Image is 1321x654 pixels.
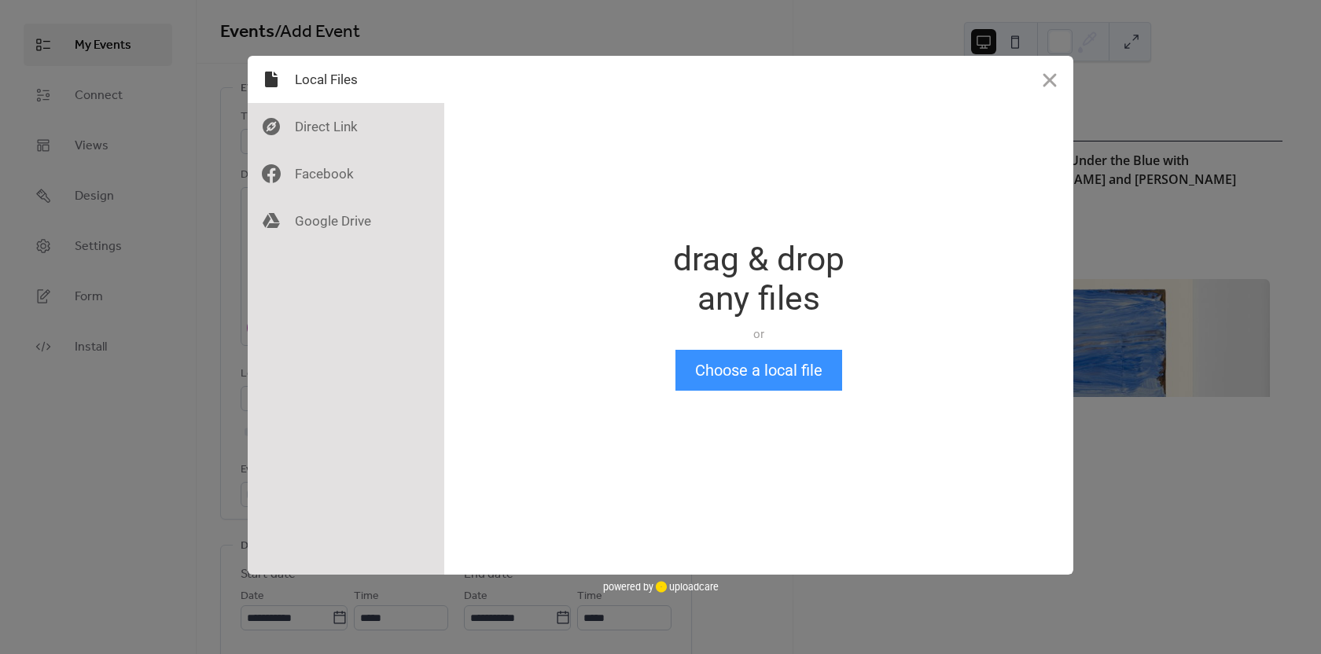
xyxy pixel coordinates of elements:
[673,240,844,318] div: drag & drop any files
[248,150,444,197] div: Facebook
[248,56,444,103] div: Local Files
[248,197,444,244] div: Google Drive
[248,103,444,150] div: Direct Link
[603,575,719,598] div: powered by
[1026,56,1073,103] button: Close
[675,350,842,391] button: Choose a local file
[673,326,844,342] div: or
[653,581,719,593] a: uploadcare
